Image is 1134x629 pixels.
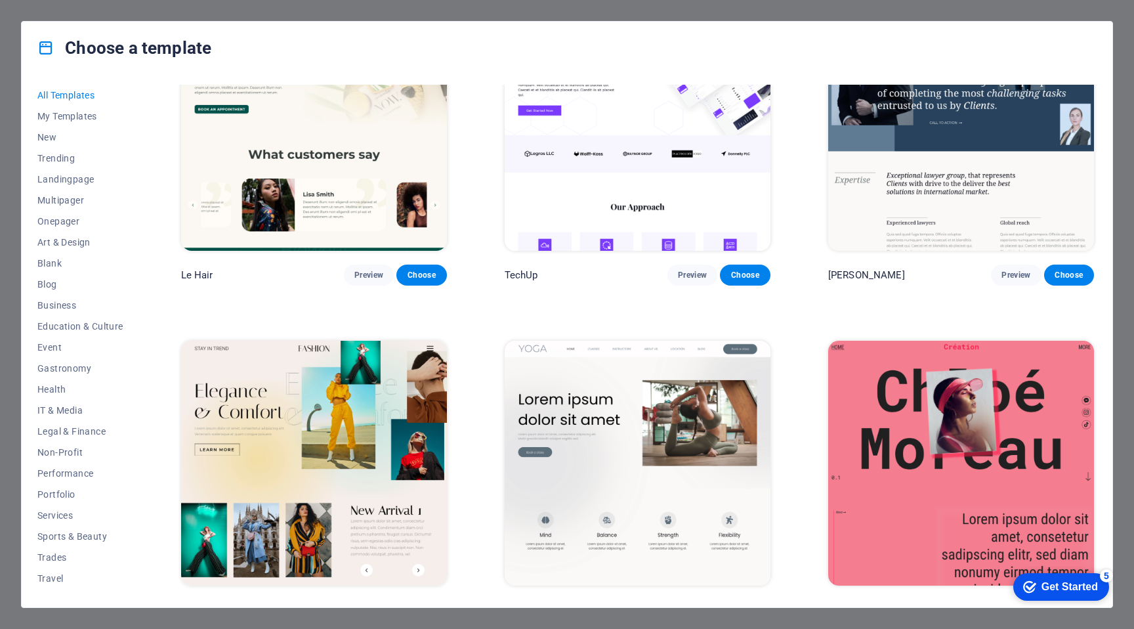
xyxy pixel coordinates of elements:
button: Portfolio [37,484,123,505]
span: Legal & Finance [37,426,123,437]
span: Health [37,384,123,395]
button: Choose [1044,265,1094,286]
span: All Templates [37,90,123,100]
button: Preview [344,265,394,286]
span: Trending [37,153,123,163]
p: TechUp [505,269,538,282]
span: Event [37,342,123,353]
span: Preview [1001,270,1030,280]
span: My Templates [37,111,123,121]
button: Sports & Beauty [37,526,123,547]
p: Le Hair [181,269,213,282]
button: Preview [667,265,717,286]
img: Le Hair [181,6,447,251]
div: Get Started [39,14,95,26]
span: Sports & Beauty [37,531,123,542]
span: Services [37,510,123,521]
button: Non-Profit [37,442,123,463]
button: Gastronomy [37,358,123,379]
button: Blog [37,274,123,295]
span: Preview [678,270,707,280]
img: Création [828,341,1094,586]
span: Choose [730,270,759,280]
button: Onepager [37,211,123,232]
img: Nolan-Bahler [828,6,1094,251]
button: Trending [37,148,123,169]
span: Art & Design [37,237,123,248]
button: Event [37,337,123,358]
button: Trades [37,547,123,568]
span: Education & Culture [37,321,123,332]
span: Blog [37,279,123,290]
button: All Templates [37,85,123,106]
button: Multipager [37,190,123,211]
button: My Templates [37,106,123,127]
span: Choose [407,270,436,280]
span: Preview [354,270,383,280]
span: Trades [37,552,123,563]
button: Business [37,295,123,316]
button: Travel [37,568,123,589]
span: Onepager [37,216,123,227]
div: Get Started 5 items remaining, 0% complete [10,7,106,34]
button: Choose [720,265,770,286]
img: Fashion [181,341,447,586]
button: Wireframe [37,589,123,610]
button: Choose [396,265,446,286]
span: Non-Profit [37,447,123,458]
button: Landingpage [37,169,123,190]
span: Multipager [37,195,123,206]
span: Gastronomy [37,363,123,374]
p: [PERSON_NAME] [828,269,905,282]
button: Legal & Finance [37,421,123,442]
button: Performance [37,463,123,484]
button: New [37,127,123,148]
span: Travel [37,573,123,584]
span: Portfolio [37,489,123,500]
button: Education & Culture [37,316,123,337]
div: 5 [97,3,110,16]
span: Business [37,300,123,311]
button: Health [37,379,123,400]
span: Performance [37,468,123,479]
span: Landingpage [37,174,123,184]
button: Blank [37,253,123,274]
button: Art & Design [37,232,123,253]
button: Services [37,505,123,526]
span: Choose [1055,270,1083,280]
span: New [37,132,123,142]
span: Blank [37,258,123,269]
h4: Choose a template [37,37,211,58]
span: IT & Media [37,405,123,416]
img: TechUp [505,6,770,251]
button: Preview [991,265,1041,286]
button: IT & Media [37,400,123,421]
img: Yoga [505,341,770,586]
